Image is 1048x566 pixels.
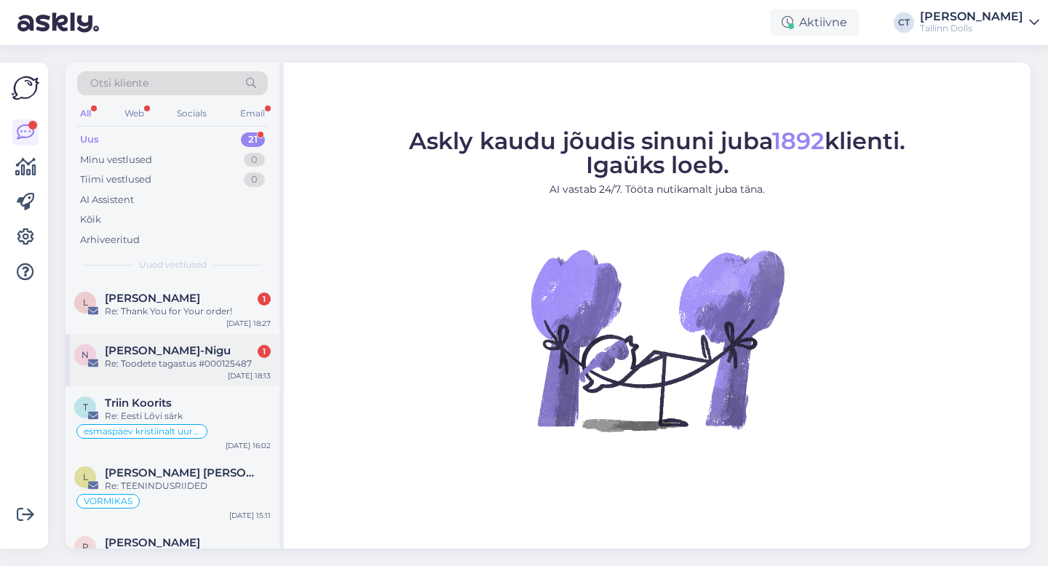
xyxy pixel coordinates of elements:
span: N [82,349,89,360]
div: All [77,104,94,123]
div: AI Assistent [80,193,134,207]
span: VORMIKAS [84,497,132,506]
div: Tallinn Dolls [920,23,1023,34]
div: Aktiivne [770,9,859,36]
div: [DATE] 16:02 [226,440,271,451]
p: AI vastab 24/7. Tööta nutikamalt juba täna. [409,182,905,197]
span: L [83,471,88,482]
div: Socials [174,104,210,123]
div: 0 [244,172,265,187]
span: Askly kaudu jõudis sinuni juba klienti. Igaüks loeb. [409,127,905,179]
span: Lizett Rebane [105,292,200,305]
div: Minu vestlused [80,153,152,167]
div: Re: TEENINDUSRIIDED [105,479,271,493]
div: Uus [80,132,99,147]
span: P [82,541,89,552]
div: [DATE] 15:11 [229,510,271,521]
div: Re: Eesti Lõvi särk [105,410,271,423]
div: 1 [258,292,271,306]
span: esmaspäev kristiinalt uurida [84,427,200,436]
img: No Chat active [526,209,788,471]
span: Otsi kliente [90,76,148,91]
span: L [83,297,88,308]
img: Askly Logo [12,74,39,102]
a: [PERSON_NAME]Tallinn Dolls [920,11,1039,34]
span: 1892 [772,127,825,155]
div: Arhiveeritud [80,233,140,247]
span: Uued vestlused [139,258,207,271]
div: Email [237,104,268,123]
div: 1 [258,345,271,358]
div: 21 [241,132,265,147]
div: 0 [244,153,265,167]
div: CT [894,12,914,33]
span: Pille Tamme [105,536,200,549]
div: Web [122,104,147,123]
span: Nele Lõhmussaar-Nigu [105,344,231,357]
div: Kõik [80,212,101,227]
div: Tiimi vestlused [80,172,151,187]
div: Re: Toodete tagastus #000125487 [105,357,271,370]
span: T [83,402,88,412]
span: Triin Koorits [105,396,172,410]
span: Liisa Timmi [105,466,256,479]
div: [DATE] 18:13 [228,370,271,381]
div: Re: Thank You for Your order! [105,305,271,318]
div: [PERSON_NAME] [920,11,1023,23]
div: [DATE] 18:27 [226,318,271,329]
